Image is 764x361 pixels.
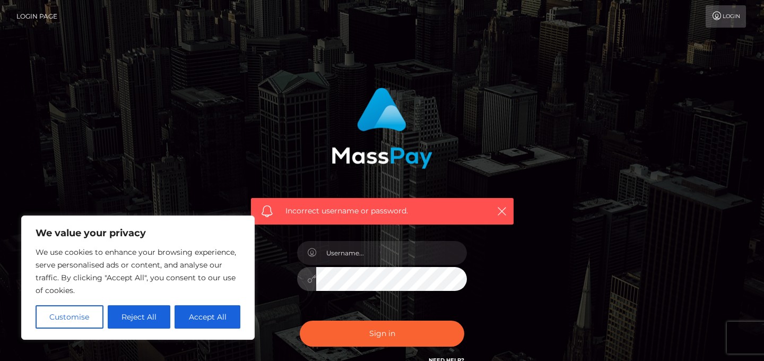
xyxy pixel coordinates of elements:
a: Login [706,5,746,28]
button: Accept All [175,305,240,329]
button: Reject All [108,305,171,329]
img: MassPay Login [332,88,432,169]
p: We value your privacy [36,227,240,239]
p: We use cookies to enhance your browsing experience, serve personalised ads or content, and analys... [36,246,240,297]
div: We value your privacy [21,216,255,340]
input: Username... [316,241,467,265]
a: Login Page [16,5,57,28]
button: Customise [36,305,103,329]
button: Sign in [300,321,464,347]
span: Incorrect username or password. [285,205,479,217]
